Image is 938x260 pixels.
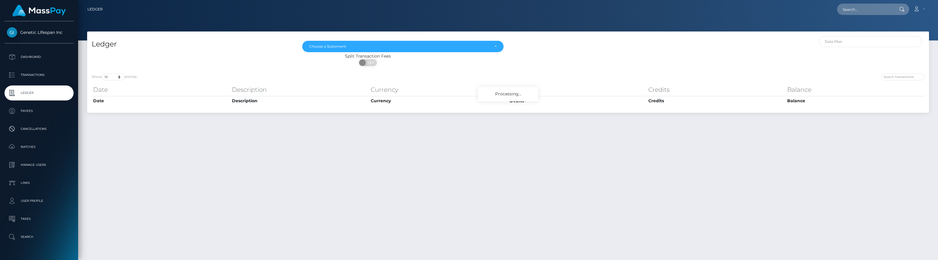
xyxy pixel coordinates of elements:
th: Balance [786,84,924,96]
th: Debits [508,84,647,96]
p: Payees [7,106,71,115]
span: Genetic LIfespan Inc [5,30,74,35]
a: Payees [5,103,74,118]
a: Cancellations [5,121,74,136]
a: Dashboard [5,49,74,64]
p: Links [7,178,71,187]
th: Date [92,84,230,96]
p: Dashboard [7,52,71,61]
p: User Profile [7,196,71,205]
th: Description [230,84,369,96]
a: Transactions [5,67,74,82]
p: Manage Users [7,160,71,169]
a: User Profile [5,193,74,208]
th: Currency [369,96,508,106]
select: Showentries [102,73,124,80]
a: Taxes [5,211,74,226]
h4: Ledger [92,39,293,49]
a: Search [5,229,74,244]
button: Choose a Statement [302,41,504,52]
span: OFF [362,59,377,66]
p: Transactions [7,70,71,79]
p: Batches [7,142,71,151]
a: Ledger [5,85,74,100]
img: Genetic LIfespan Inc [7,27,17,37]
th: Description [230,96,369,106]
div: Split Transaction Fees [87,53,648,59]
a: Batches [5,139,74,154]
input: Search... [837,4,894,15]
input: Search transactions [881,73,924,80]
a: Manage Users [5,157,74,172]
a: Ledger [87,3,103,16]
p: Cancellations [7,124,71,133]
a: Links [5,175,74,190]
p: Search [7,232,71,241]
th: Currency [369,84,508,96]
th: Debits [508,96,647,106]
p: Taxes [7,214,71,223]
th: Credits [647,84,786,96]
div: Processing... [478,87,538,101]
label: Show entries [92,73,137,80]
input: Date filter [819,36,922,47]
th: Balance [786,96,924,106]
th: Credits [647,96,786,106]
img: MassPay Logo [12,5,66,16]
p: Ledger [7,88,71,97]
div: Choose a Statement [309,44,490,49]
th: Date [92,96,230,106]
